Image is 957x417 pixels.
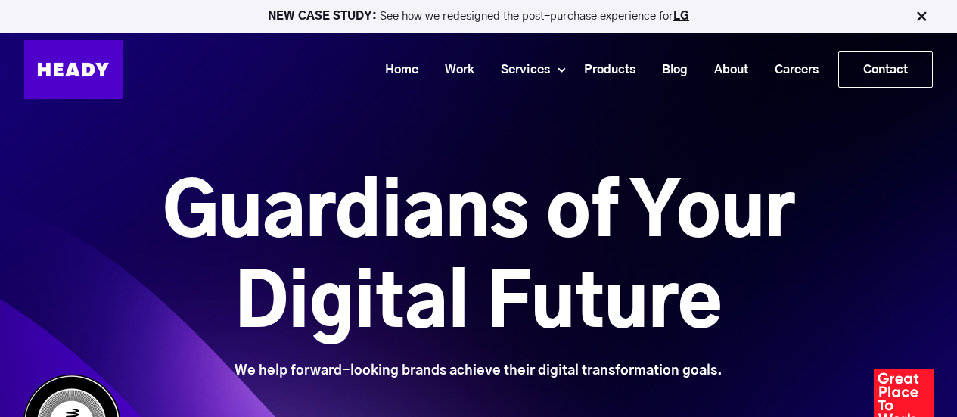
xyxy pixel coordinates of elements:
[643,56,695,84] a: Blog
[482,56,558,84] a: Services
[78,169,879,350] h1: Guardians of Your Digital Future
[673,11,689,22] a: LG
[366,56,426,84] a: Home
[426,56,482,84] a: Work
[24,40,123,99] img: Heady_Logo_Web-01 (1)
[695,56,756,84] a: About
[268,11,380,22] strong: NEW CASE STUDY:
[7,11,950,22] p: See how we redesigned the post-purchase experience for
[839,52,932,87] a: Contact
[914,9,929,24] img: Close Bar
[138,51,933,88] div: Navigation Menu
[756,56,826,84] a: Careers
[565,56,643,84] a: Products
[78,363,879,379] div: We help forward-looking brands achieve their digital transformation goals.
